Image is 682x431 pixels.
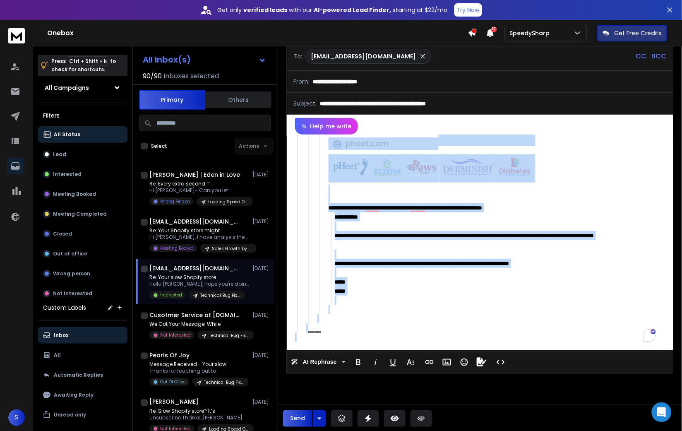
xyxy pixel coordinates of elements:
button: Meeting Booked [38,186,127,202]
button: Others [205,91,271,109]
p: Interested [53,171,82,178]
span: 90 / 90 [143,71,162,81]
button: Get Free Credits [597,25,668,41]
p: Automatic Replies [54,372,103,378]
h1: Cusotmer Service at [DOMAIN_NAME] [149,311,240,319]
p: [DATE] [252,352,271,359]
button: Lead [38,146,127,163]
p: Message Received - Your slow [149,361,249,368]
h1: Onebox [47,28,468,38]
strong: AI-powered Lead Finder, [314,6,391,14]
p: Awaiting Reply [54,392,94,398]
button: Unread only [38,407,127,423]
button: Insert Image (Ctrl+P) [439,354,455,371]
p: [DATE] [252,399,271,405]
h1: [EMAIL_ADDRESS][DOMAIN_NAME] [149,217,240,226]
p: From: [293,77,310,86]
span: Ctrl + Shift + k [68,56,108,66]
p: Get only with our starting at $22/mo [218,6,448,14]
p: Out of office [53,250,87,257]
p: CC [636,51,647,61]
p: unsubscribe Thanks, [PERSON_NAME] [149,414,249,421]
p: Lead [53,151,66,158]
button: Inbox [38,327,127,344]
p: Thanks for reaching out to [149,368,249,374]
p: Re: Every extra second = [149,181,249,187]
p: Wrong person [53,270,90,277]
p: Out Of Office [160,379,186,385]
span: 12 [491,26,497,32]
button: AI Rephrase [289,354,347,371]
div: To enrich screen reader interactions, please activate Accessibility in Grammarly extension settings [287,135,671,350]
p: Meeting Completed [53,211,107,217]
h3: Filters [38,110,127,121]
p: Subject: [293,99,317,108]
p: All Status [54,131,80,138]
p: Technical Bug Fixing and Loading Speed [200,292,240,299]
h1: Pearls Of Joy [149,351,190,359]
p: Get Free Credits [615,29,662,37]
button: Insert Link (Ctrl+K) [422,354,437,371]
p: To: [293,52,302,60]
p: BCC [652,51,667,61]
p: Technical Bug Fixing and Loading Speed [209,332,249,339]
p: Technical Bug Fixing and Loading Speed [204,379,244,385]
button: Help me write [295,118,358,135]
p: Hello [PERSON_NAME], Hope you're doing well! [149,281,249,287]
p: Re: Your slow Shopify store [149,274,249,281]
p: Inbox [54,332,68,339]
p: Press to check for shortcuts. [51,57,116,74]
button: Not Interested [38,285,127,302]
p: [DATE] [252,218,271,225]
button: Try Now [454,3,482,17]
p: [DATE] [252,171,271,178]
p: SpeedySharp [510,29,553,37]
h1: All Campaigns [45,84,89,92]
button: Code View [493,354,509,371]
h1: [PERSON_NAME] [149,398,199,406]
p: [EMAIL_ADDRESS][DOMAIN_NAME] [311,52,416,60]
button: All [38,347,127,364]
button: Signature [474,354,490,371]
button: Out of office [38,246,127,262]
h3: Inboxes selected [163,71,219,81]
button: Emoticons [456,354,472,371]
p: Hi [PERSON_NAME], I have analysis the [URL][DOMAIN_NAME] [149,234,249,241]
p: Closed [53,231,72,237]
p: Re: Slow Shopify store? It’s [149,408,249,414]
button: All Status [38,126,127,143]
button: Italic (Ctrl+I) [368,354,384,371]
p: Hi [PERSON_NAME]- Can you let [149,187,249,194]
button: Wrong person [38,265,127,282]
button: Closed [38,226,127,242]
button: Awaiting Reply [38,387,127,403]
button: Underline (Ctrl+U) [385,354,401,371]
button: Automatic Replies [38,367,127,383]
button: Bold (Ctrl+B) [351,354,366,371]
p: Not Interested [53,290,92,297]
button: Interested [38,166,127,183]
p: Not Interested [160,332,191,338]
span: AI Rephrase [301,359,339,366]
p: Meeting Booked [160,245,194,251]
button: S [8,409,25,426]
button: Send [283,410,312,427]
h1: All Inbox(s) [143,55,191,64]
img: logo [8,28,25,43]
p: [DATE] [252,312,271,318]
h1: [PERSON_NAME] | Eden in Love [149,171,240,179]
p: Interested [160,292,182,298]
button: All Inbox(s) [136,51,273,68]
label: Select [151,143,167,149]
button: Meeting Completed [38,206,127,222]
p: Unread only [54,412,86,418]
p: Re: Your Shopify store might [149,227,249,234]
button: All Campaigns [38,79,127,96]
p: Loading Speed Optimization [208,199,248,205]
p: We Got Your Message! While [149,321,249,327]
p: Sales Growth by Technical Fixing [212,246,252,252]
p: Try Now [457,6,480,14]
p: Meeting Booked [53,191,96,197]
